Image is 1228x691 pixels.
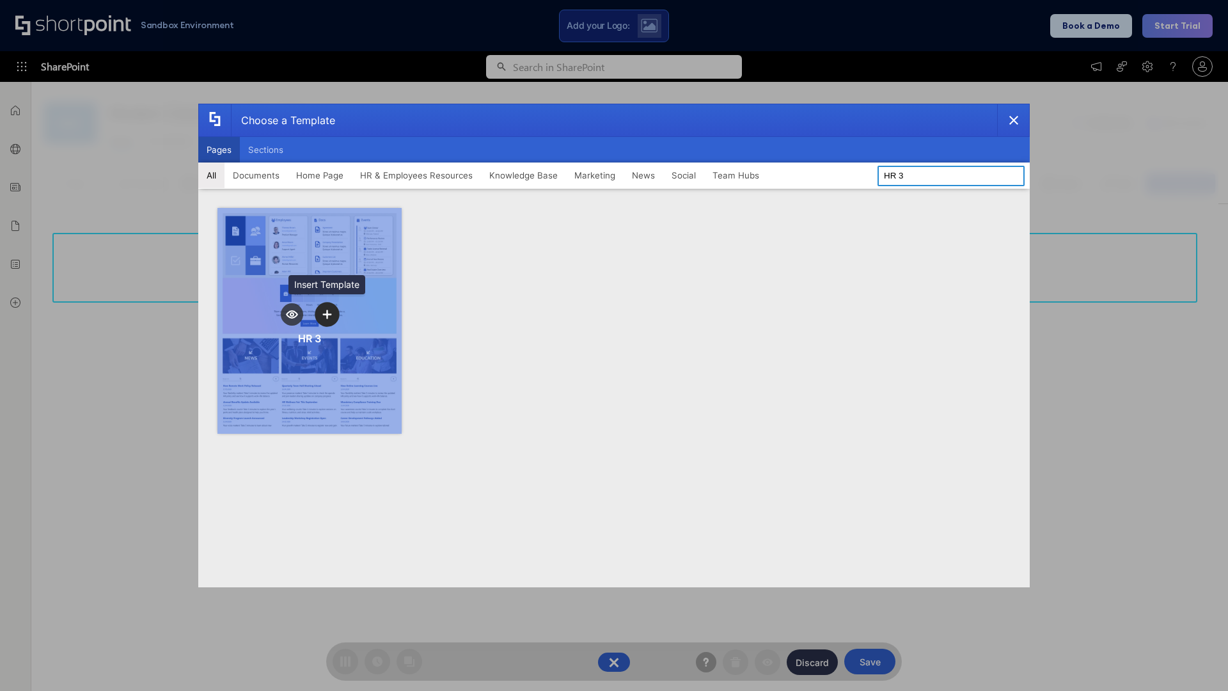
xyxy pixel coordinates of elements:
button: Social [663,163,704,188]
button: Sections [240,137,292,163]
div: Choose a Template [231,104,335,136]
button: Marketing [566,163,624,188]
button: Pages [198,137,240,163]
button: All [198,163,224,188]
button: Documents [224,163,288,188]
iframe: Chat Widget [1164,630,1228,691]
button: Home Page [288,163,352,188]
input: Search [878,166,1025,186]
button: Team Hubs [704,163,767,188]
button: HR & Employees Resources [352,163,481,188]
div: HR 3 [298,332,321,345]
button: News [624,163,663,188]
div: template selector [198,104,1030,587]
button: Knowledge Base [481,163,566,188]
